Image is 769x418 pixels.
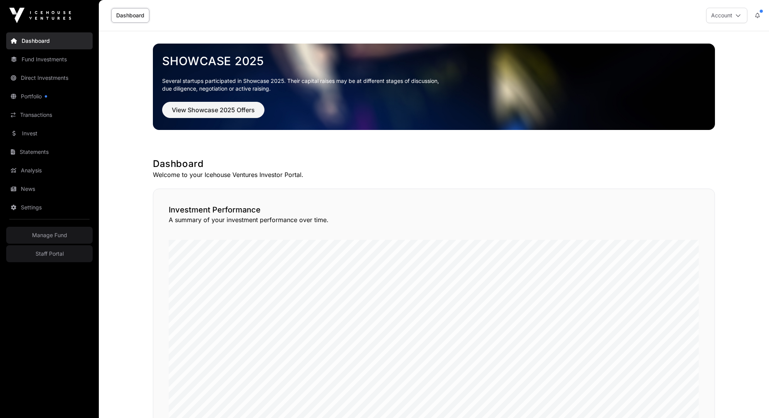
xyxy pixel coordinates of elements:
[169,204,699,215] h2: Investment Performance
[111,8,149,23] a: Dashboard
[6,245,93,262] a: Staff Portal
[706,8,747,23] button: Account
[6,180,93,197] a: News
[6,88,93,105] a: Portfolio
[162,110,264,117] a: View Showcase 2025 Offers
[6,51,93,68] a: Fund Investments
[6,32,93,49] a: Dashboard
[9,8,71,23] img: Icehouse Ventures Logo
[6,162,93,179] a: Analysis
[153,44,715,130] img: Showcase 2025
[162,77,706,93] p: Several startups participated in Showcase 2025. Their capital raises may be at different stages o...
[6,227,93,244] a: Manage Fund
[730,381,769,418] iframe: Chat Widget
[153,158,715,170] h1: Dashboard
[6,125,93,142] a: Invest
[169,215,699,224] p: A summary of your investment performance over time.
[153,170,715,179] p: Welcome to your Icehouse Ventures Investor Portal.
[162,102,264,118] button: View Showcase 2025 Offers
[6,106,93,123] a: Transactions
[172,105,255,115] span: View Showcase 2025 Offers
[6,69,93,86] a: Direct Investments
[6,143,93,160] a: Statements
[162,54,706,68] a: Showcase 2025
[6,199,93,216] a: Settings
